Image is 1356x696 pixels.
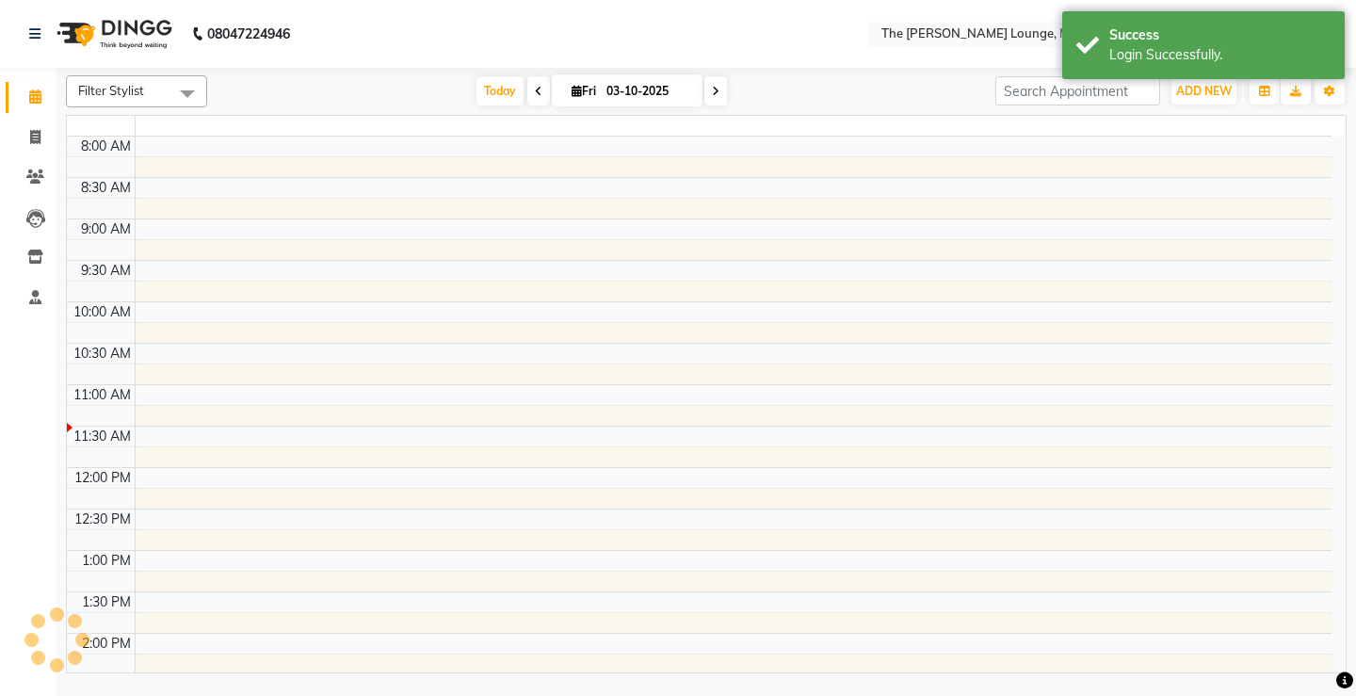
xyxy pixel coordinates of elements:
[995,76,1160,105] input: Search Appointment
[48,8,177,60] img: logo
[1109,25,1331,45] div: Success
[77,219,135,239] div: 9:00 AM
[601,77,695,105] input: 2025-10-03
[70,344,135,364] div: 10:30 AM
[78,83,144,98] span: Filter Stylist
[78,592,135,612] div: 1:30 PM
[70,302,135,322] div: 10:00 AM
[77,178,135,198] div: 8:30 AM
[70,427,135,446] div: 11:30 AM
[78,634,135,654] div: 2:00 PM
[476,76,524,105] span: Today
[71,468,135,488] div: 12:00 PM
[1171,78,1236,105] button: ADD NEW
[1109,45,1331,65] div: Login Successfully.
[77,261,135,281] div: 9:30 AM
[78,551,135,571] div: 1:00 PM
[71,510,135,529] div: 12:30 PM
[207,8,290,60] b: 08047224946
[567,84,601,98] span: Fri
[70,385,135,405] div: 11:00 AM
[1176,84,1232,98] span: ADD NEW
[77,137,135,156] div: 8:00 AM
